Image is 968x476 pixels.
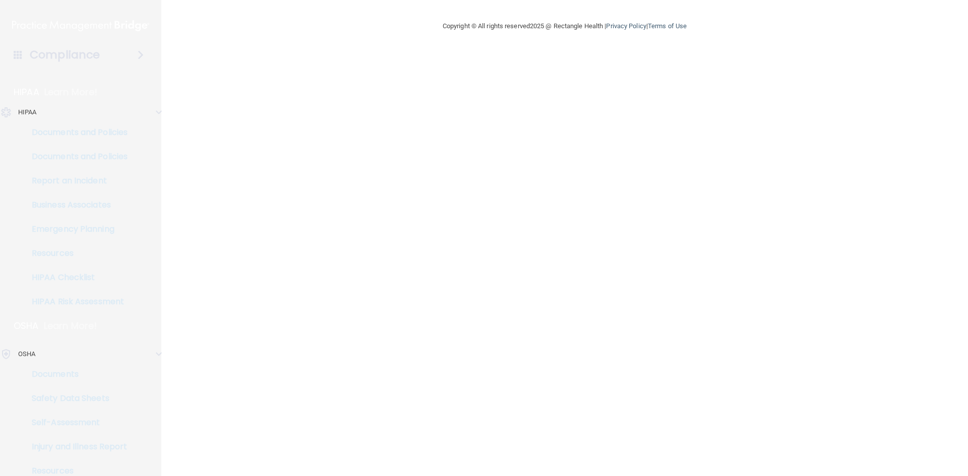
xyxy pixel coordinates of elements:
[12,16,149,36] img: PMB logo
[18,106,37,118] p: HIPAA
[7,369,144,379] p: Documents
[14,320,39,332] p: OSHA
[7,176,144,186] p: Report an Incident
[606,22,646,30] a: Privacy Policy
[44,320,97,332] p: Learn More!
[7,466,144,476] p: Resources
[7,418,144,428] p: Self-Assessment
[18,348,35,360] p: OSHA
[7,442,144,452] p: Injury and Illness Report
[7,152,144,162] p: Documents and Policies
[7,297,144,307] p: HIPAA Risk Assessment
[381,10,749,42] div: Copyright © All rights reserved 2025 @ Rectangle Health | |
[7,224,144,234] p: Emergency Planning
[7,200,144,210] p: Business Associates
[7,127,144,138] p: Documents and Policies
[14,86,39,98] p: HIPAA
[7,248,144,258] p: Resources
[30,48,100,62] h4: Compliance
[648,22,687,30] a: Terms of Use
[7,273,144,283] p: HIPAA Checklist
[44,86,98,98] p: Learn More!
[7,393,144,403] p: Safety Data Sheets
